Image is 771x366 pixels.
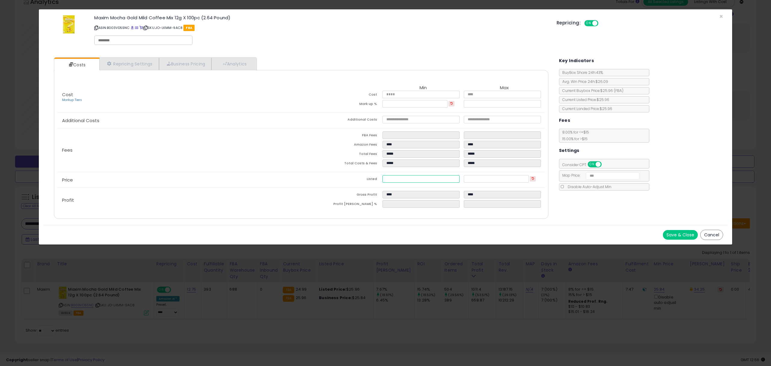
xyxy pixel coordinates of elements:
[99,58,159,70] a: Repricing Settings
[57,148,301,153] p: Fees
[131,25,134,30] a: BuyBox page
[600,88,623,93] span: $25.96
[559,97,609,102] span: Current Listed Price: $25.96
[700,230,723,240] button: Cancel
[183,25,195,31] span: FBA
[57,118,301,123] p: Additional Costs
[301,91,382,100] td: Cost
[301,141,382,150] td: Amazon Fees
[301,131,382,141] td: FBA Fees
[211,58,256,70] a: Analytics
[598,21,607,26] span: OFF
[559,117,570,124] h5: Fees
[559,173,640,178] span: Map Price:
[57,198,301,203] p: Profit
[57,92,301,103] p: Cost
[559,79,608,84] span: Avg. Win Price 24h: $26.09
[301,116,382,125] td: Additional Costs
[62,98,82,102] a: Markup Tiers
[559,162,610,167] span: Consider CPT:
[159,58,212,70] a: Business Pricing
[559,136,588,141] span: 15.00 % for > $15
[588,162,596,167] span: ON
[301,191,382,200] td: Gross Profit
[559,147,579,154] h5: Settings
[54,59,99,71] a: Costs
[559,57,594,65] h5: Key Indicators
[382,85,464,91] th: Min
[301,200,382,210] td: Profit [PERSON_NAME] %
[63,15,75,33] img: 41VDCl8t0oL._SL60_.jpg
[565,184,611,189] span: Disable Auto-Adjust Min
[663,230,698,240] button: Save & Close
[559,130,589,141] span: 8.00 % for <= $15
[301,150,382,159] td: Total Fees
[301,175,382,185] td: Listed
[57,178,301,182] p: Price
[559,106,612,111] span: Current Landed Price: $25.96
[559,88,623,93] span: Current Buybox Price:
[719,12,723,21] span: ×
[94,23,548,33] p: ASIN: B003VD5SNC | SKU: JO-LKMM-9AC8
[135,25,138,30] a: All offer listings
[557,21,581,25] h5: Repricing:
[601,162,610,167] span: OFF
[301,100,382,109] td: Mark up %
[94,15,548,20] h3: Maxim Mocha Gold Mild Coffee Mix 12g X 100pc (2.64 Pound)
[559,70,603,75] span: BuyBox Share 24h: 43%
[464,85,545,91] th: Max
[301,159,382,169] td: Total Costs & Fees
[585,21,592,26] span: ON
[614,88,623,93] span: ( FBA )
[139,25,143,30] a: Your listing only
